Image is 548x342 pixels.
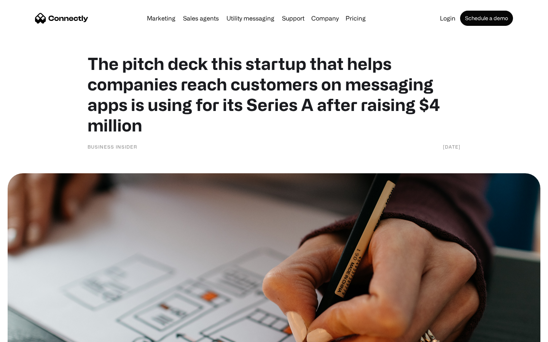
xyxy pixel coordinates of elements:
[88,143,137,150] div: Business Insider
[8,329,46,339] aside: Language selected: English
[223,15,277,21] a: Utility messaging
[443,143,460,150] div: [DATE]
[342,15,369,21] a: Pricing
[309,13,341,24] div: Company
[144,15,178,21] a: Marketing
[437,15,459,21] a: Login
[88,53,460,135] h1: The pitch deck this startup that helps companies reach customers on messaging apps is using for i...
[35,13,88,24] a: home
[180,15,222,21] a: Sales agents
[311,13,339,24] div: Company
[279,15,307,21] a: Support
[15,329,46,339] ul: Language list
[460,11,513,26] a: Schedule a demo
